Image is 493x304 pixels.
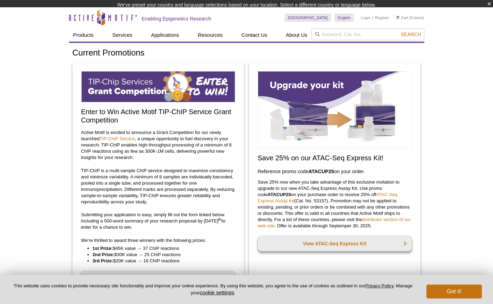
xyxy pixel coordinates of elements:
[69,28,98,42] a: Products
[308,169,334,174] strong: ATACUP25
[81,237,235,244] p: We’re thrilled to award three winners with the following prizes:
[396,14,424,22] li: (0 items)
[218,217,221,221] sup: th
[312,28,424,40] input: Keyword, Cat. No.
[81,168,235,205] p: TIP-ChIP is a multi-sample ChIP service designed to maximize consistency and minimize variability...
[282,28,312,42] a: About Us
[93,245,228,252] li: $45K value → 37 ChIP reactions
[81,271,235,286] a: Enter to Win!
[108,28,137,42] a: Services
[258,71,412,149] img: Save on ATAC-Seq Express Assay Kit
[93,246,113,251] strong: 1st Prize:
[263,5,281,22] img: Change Here
[100,136,135,141] a: TIP-ChIP Service
[361,15,370,20] a: Login
[372,14,373,22] li: |
[237,28,271,42] a: Contact Us
[11,283,415,296] p: This website uses cookies to provide necessary site functionality and improve your online experie...
[93,258,228,264] li: $20K value → 16 ChIP reactions
[375,15,389,20] a: Register
[284,14,331,22] a: [GEOGRAPHIC_DATA]
[194,28,227,42] a: Resources
[258,154,412,162] h2: Save 25% on our ATAC-Seq Express Kit!
[267,192,291,197] strong: ATACUP25
[199,289,234,295] button: cookie settings
[258,217,411,228] a: distributor section of our web site
[93,258,113,263] strong: 3rd Prize:
[258,192,398,203] a: ATAC-Seq Express Assay Kit
[81,129,235,161] p: Active Motif is excited to announce a Grant Competition for our newly launched , a unique opportu...
[365,283,393,288] a: Privacy Policy
[401,32,421,37] span: Search
[258,236,412,251] a: View ATAC-Seq Express Kit
[334,14,354,22] a: English
[396,15,408,20] a: Cart
[73,48,421,58] h1: Current Promotions
[81,212,235,230] p: Submitting your application is easy, simply fill out the form linked below including a 500-word s...
[426,285,482,298] button: Got it!
[81,71,235,102] img: TIP-ChIP Service Grant Competition
[147,28,183,42] a: Applications
[396,16,399,19] img: Your Cart
[93,252,114,257] strong: 2nd Prize:
[258,167,412,176] h3: Reference promo code on your order.
[399,31,423,37] button: Search
[142,16,211,22] h2: Enabling Epigenetics Research
[93,252,228,258] li: $30K value → 25 ChIP reactions
[81,108,235,124] h2: Enter to Win Active Motif TIP-ChIP Service Grant Competition
[258,179,412,229] p: Save 25% now when you take advantage of this exclusive invitation to upgrade to our new ATAC-Seq ...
